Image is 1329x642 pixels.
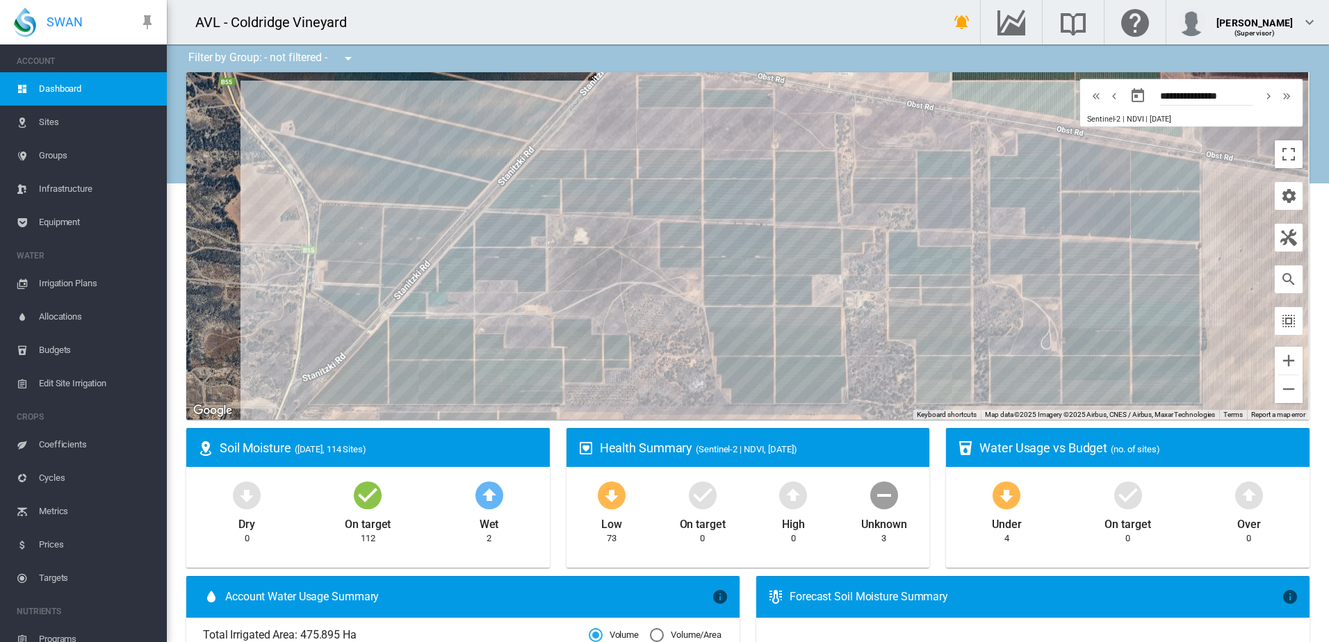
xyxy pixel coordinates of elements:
[767,588,784,605] md-icon: icon-thermometer-lines
[1216,10,1293,24] div: [PERSON_NAME]
[334,44,362,72] button: icon-menu-down
[790,589,1282,604] div: Forecast Soil Moisture Summary
[39,206,156,239] span: Equipment
[1104,511,1150,532] div: On target
[1301,14,1318,31] md-icon: icon-chevron-down
[1275,375,1303,403] button: Zoom out
[473,478,506,511] md-icon: icon-arrow-up-bold-circle
[295,444,366,454] span: ([DATE], 114 Sites)
[1087,88,1105,104] button: icon-chevron-double-left
[245,532,250,545] div: 0
[686,478,719,511] md-icon: icon-checkbox-marked-circle
[14,8,36,37] img: SWAN-Landscape-Logo-Colour-drop.png
[39,367,156,400] span: Edit Site Irrigation
[39,300,156,334] span: Allocations
[957,440,974,456] md-icon: icon-cup-water
[190,402,236,420] a: Open this area in Google Maps (opens a new window)
[203,588,220,605] md-icon: icon-water
[39,528,156,561] span: Prices
[1278,88,1296,104] button: icon-chevron-double-right
[39,461,156,495] span: Cycles
[39,428,156,461] span: Coefficients
[39,267,156,300] span: Irrigation Plans
[351,478,384,511] md-icon: icon-checkbox-marked-circle
[1234,29,1275,37] span: (Supervisor)
[190,402,236,420] img: Google
[1087,115,1143,124] span: Sentinel-2 | NDVI
[195,13,359,32] div: AVL - Coldridge Vineyard
[680,511,726,532] div: On target
[992,511,1022,532] div: Under
[650,629,721,642] md-radio-button: Volume/Area
[39,561,156,595] span: Targets
[487,532,491,545] div: 2
[1275,140,1303,168] button: Toggle fullscreen view
[1057,14,1090,31] md-icon: Search the knowledge base
[1145,115,1171,124] span: | [DATE]
[1118,14,1152,31] md-icon: Click here for help
[948,8,976,36] button: icon-bell-ring
[47,13,83,31] span: SWAN
[361,532,375,545] div: 112
[139,14,156,31] md-icon: icon-pin
[1004,532,1009,545] div: 4
[1111,444,1160,454] span: (no. of sites)
[607,532,617,545] div: 73
[589,629,639,642] md-radio-button: Volume
[1280,188,1297,204] md-icon: icon-cog
[782,511,805,532] div: High
[39,334,156,367] span: Budgets
[238,511,255,532] div: Dry
[17,600,156,623] span: NUTRIENTS
[700,532,705,545] div: 0
[1246,532,1251,545] div: 0
[791,532,796,545] div: 0
[1282,588,1298,605] md-icon: icon-information
[776,478,810,511] md-icon: icon-arrow-up-bold-circle
[197,440,214,456] md-icon: icon-map-marker-radius
[601,511,622,532] div: Low
[39,495,156,528] span: Metrics
[1261,88,1276,104] md-icon: icon-chevron-right
[17,406,156,428] span: CROPS
[39,172,156,206] span: Infrastructure
[225,589,712,604] span: Account Water Usage Summary
[990,478,1023,511] md-icon: icon-arrow-down-bold-circle
[867,478,901,511] md-icon: icon-minus-circle
[979,439,1298,456] div: Water Usage vs Budget
[881,532,886,545] div: 3
[578,440,594,456] md-icon: icon-heart-box-outline
[17,50,156,72] span: ACCOUNT
[696,444,797,454] span: (Sentinel-2 | NDVI, [DATE])
[1111,478,1145,511] md-icon: icon-checkbox-marked-circle
[600,439,919,456] div: Health Summary
[1275,182,1303,210] button: icon-cog
[39,139,156,172] span: Groups
[1105,88,1123,104] button: icon-chevron-left
[178,44,366,72] div: Filter by Group: - not filtered -
[917,410,977,420] button: Keyboard shortcuts
[861,511,906,532] div: Unknown
[1089,88,1104,104] md-icon: icon-chevron-double-left
[230,478,263,511] md-icon: icon-arrow-down-bold-circle
[1275,265,1303,293] button: icon-magnify
[1124,82,1152,110] button: md-calendar
[1259,88,1278,104] button: icon-chevron-right
[220,439,539,456] div: Soil Moisture
[1107,88,1122,104] md-icon: icon-chevron-left
[1237,511,1261,532] div: Over
[1251,411,1305,418] a: Report a map error
[39,106,156,139] span: Sites
[39,72,156,106] span: Dashboard
[17,245,156,267] span: WATER
[1280,271,1297,288] md-icon: icon-magnify
[1280,313,1297,329] md-icon: icon-select-all
[345,511,391,532] div: On target
[1275,347,1303,374] button: Zoom in
[1279,88,1294,104] md-icon: icon-chevron-double-right
[480,511,499,532] div: Wet
[340,50,357,67] md-icon: icon-menu-down
[1232,478,1266,511] md-icon: icon-arrow-up-bold-circle
[1275,307,1303,335] button: icon-select-all
[712,588,728,605] md-icon: icon-information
